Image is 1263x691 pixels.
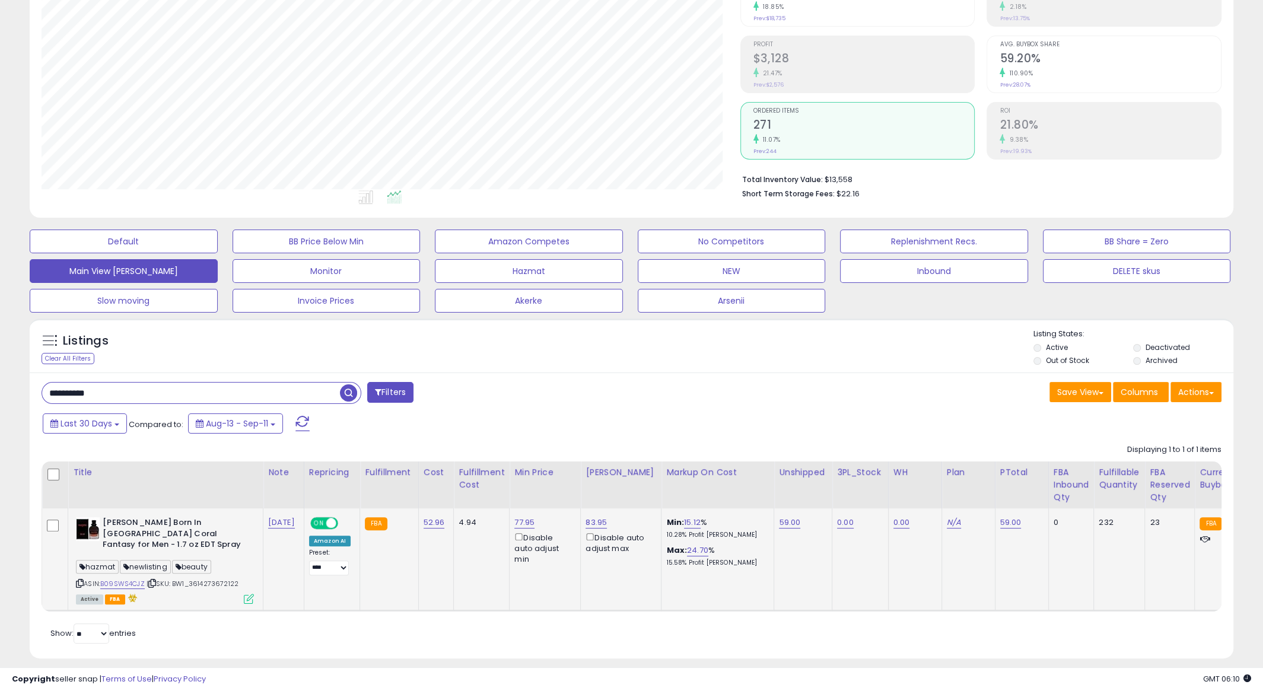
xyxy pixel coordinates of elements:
span: Compared to: [129,419,183,430]
div: Min Price [514,466,575,479]
button: Aug-13 - Sep-11 [188,413,283,434]
button: Arsenii [638,289,826,313]
button: Default [30,230,218,253]
span: FBA [105,594,125,604]
div: 232 [1099,517,1135,528]
i: hazardous material [125,594,138,602]
a: Terms of Use [101,673,152,684]
div: Note [268,466,299,479]
a: 52.96 [424,517,445,528]
span: 2025-10-12 06:10 GMT [1203,673,1251,684]
button: Inbound [840,259,1028,283]
small: FBA [365,517,387,530]
th: CSV column name: cust_attr_3_3PL_Stock [832,461,889,508]
a: 59.00 [1000,517,1022,528]
button: Save View [1049,382,1111,402]
button: BB Share = Zero [1043,230,1231,253]
div: 0 [1054,517,1085,528]
div: 3PL_Stock [837,466,883,479]
span: | SKU: BW1_3614273672122 [147,579,238,588]
div: % [666,545,765,567]
small: 11.07% [759,135,781,144]
button: Slow moving [30,289,218,313]
span: newlisting [120,560,171,574]
div: Preset: [309,549,351,575]
div: FBA inbound Qty [1054,466,1089,504]
img: 41m3IqmhQVL._SL40_.jpg [76,517,100,541]
div: 4.94 [459,517,500,528]
small: 18.85% [759,2,784,11]
th: CSV column name: cust_attr_5_Plan [941,461,995,508]
span: Show: entries [50,628,136,639]
button: Hazmat [435,259,623,283]
label: Archived [1146,355,1178,365]
button: Actions [1170,382,1221,402]
div: seller snap | | [12,674,206,685]
span: Avg. Buybox Share [1000,42,1221,48]
small: Prev: $18,735 [753,15,785,22]
b: [PERSON_NAME] Born In [GEOGRAPHIC_DATA] Coral Fantasy for Men - 1.7 oz EDT Spray [103,517,247,553]
th: CSV column name: cust_attr_2_WH [888,461,941,508]
span: $22.16 [836,188,860,199]
label: Active [1046,342,1068,352]
label: Deactivated [1146,342,1190,352]
small: Prev: 28.07% [1000,81,1030,88]
button: Last 30 Days [43,413,127,434]
div: Fulfillment [365,466,413,479]
div: Title [73,466,258,479]
label: Out of Stock [1046,355,1089,365]
button: Columns [1113,382,1169,402]
div: ASIN: [76,517,254,603]
li: $13,558 [742,171,1213,186]
span: beauty [172,560,211,574]
span: hazmat [76,560,119,574]
a: [DATE] [268,517,295,528]
button: NEW [638,259,826,283]
small: FBA [1200,517,1221,530]
a: 0.00 [837,517,854,528]
h2: $3,128 [753,52,975,68]
span: Columns [1121,386,1158,398]
span: Ordered Items [753,108,975,114]
p: 10.28% Profit [PERSON_NAME] [666,531,765,539]
button: Amazon Competes [435,230,623,253]
button: DELETE skus [1043,259,1231,283]
div: FBA Reserved Qty [1150,466,1189,504]
span: OFF [336,518,355,528]
button: Main View [PERSON_NAME] [30,259,218,283]
div: Plan [947,466,990,479]
h2: 271 [753,118,975,134]
th: CSV column name: cust_attr_4_Unshipped [774,461,832,508]
div: 23 [1150,517,1185,528]
button: BB Price Below Min [233,230,421,253]
div: Disable auto adjust min [514,531,571,565]
h2: 59.20% [1000,52,1221,68]
a: B09SWS4CJZ [100,579,145,589]
div: [PERSON_NAME] [586,466,656,479]
a: 83.95 [586,517,607,528]
div: WH [893,466,937,479]
div: Amazon AI [309,536,351,546]
div: Repricing [309,466,355,479]
button: No Competitors [638,230,826,253]
h5: Listings [63,333,109,349]
th: The percentage added to the cost of goods (COGS) that forms the calculator for Min & Max prices. [661,461,774,508]
small: 2.18% [1005,2,1026,11]
b: Short Term Storage Fees: [742,189,835,199]
button: Monitor [233,259,421,283]
small: 9.38% [1005,135,1028,144]
button: Replenishment Recs. [840,230,1028,253]
span: All listings currently available for purchase on Amazon [76,594,103,604]
b: Total Inventory Value: [742,174,823,184]
div: % [666,517,765,539]
small: 110.90% [1005,69,1033,78]
p: Listing States: [1033,329,1233,340]
a: 59.00 [779,517,800,528]
h2: 21.80% [1000,118,1221,134]
a: Privacy Policy [154,673,206,684]
div: Clear All Filters [42,353,94,364]
b: Min: [666,517,684,528]
small: 21.47% [759,69,782,78]
a: 15.12 [684,517,701,528]
div: Displaying 1 to 1 of 1 items [1127,444,1221,456]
